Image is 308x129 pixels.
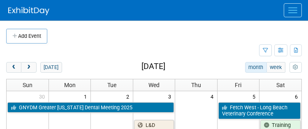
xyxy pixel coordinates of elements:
[107,82,116,88] span: Tue
[40,62,62,73] button: [DATE]
[235,82,241,88] span: Fri
[6,62,21,73] button: prev
[284,3,302,17] button: Menu
[6,29,47,44] button: Add Event
[148,82,160,88] span: Wed
[141,62,165,71] h2: [DATE]
[289,62,302,73] button: myCustomButton
[8,7,49,15] img: ExhibitDay
[245,62,267,73] button: month
[276,82,285,88] span: Sat
[125,91,133,101] span: 2
[293,65,298,70] i: Personalize Calendar
[252,91,259,101] span: 5
[167,91,175,101] span: 3
[83,91,90,101] span: 1
[210,91,217,101] span: 4
[64,82,76,88] span: Mon
[38,91,49,101] span: 30
[266,62,285,73] button: week
[218,102,301,119] a: Fetch West - Long Beach Veterinary Conference
[191,82,201,88] span: Thu
[7,102,174,113] a: GNYDM Greater [US_STATE] Dental Meeting 2025
[21,62,36,73] button: next
[23,82,32,88] span: Sun
[294,91,301,101] span: 6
